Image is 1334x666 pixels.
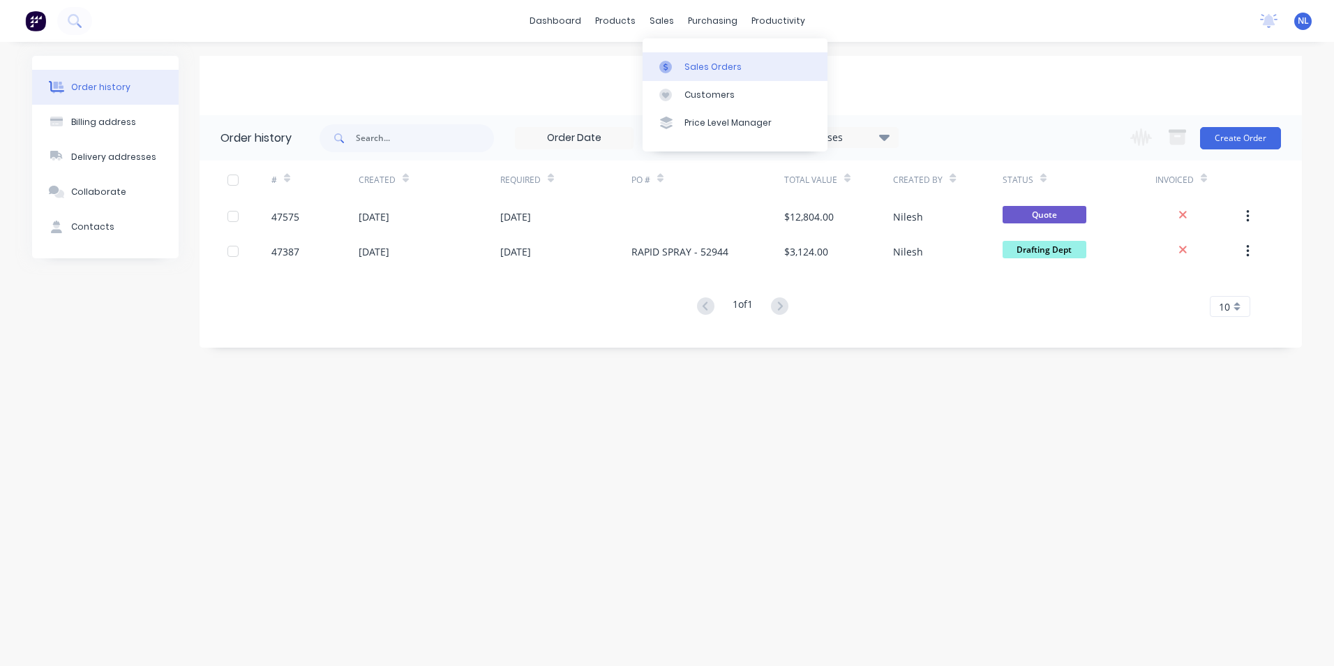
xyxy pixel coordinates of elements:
a: Price Level Manager [643,109,827,137]
div: Created [359,174,396,186]
div: Created By [893,161,1002,199]
div: RAPID SPRAY - 52944 [631,244,728,259]
div: 16 Statuses [781,130,898,145]
div: # [271,161,359,199]
div: productivity [744,10,812,31]
div: Billing address [71,116,136,128]
a: Customers [643,81,827,109]
div: Delivery addresses [71,151,156,163]
button: Billing address [32,105,179,140]
input: Order Date [516,128,633,149]
button: Collaborate [32,175,179,209]
button: Contacts [32,209,179,244]
div: Required [500,174,541,186]
div: PO # [631,161,784,199]
img: Factory [25,10,46,31]
div: 47387 [271,244,299,259]
div: products [588,10,643,31]
span: 10 [1219,299,1230,314]
button: Order history [32,70,179,105]
a: dashboard [523,10,588,31]
div: Required [500,161,631,199]
div: Total Value [784,174,837,186]
div: Customers [684,89,735,101]
div: Sales Orders [684,61,742,73]
button: Create Order [1200,127,1281,149]
div: Nilesh [893,209,923,224]
div: Status [1003,161,1155,199]
div: Created [359,161,500,199]
div: [DATE] [359,209,389,224]
a: Sales Orders [643,52,827,80]
button: Delivery addresses [32,140,179,175]
div: sales [643,10,681,31]
div: 47575 [271,209,299,224]
input: Search... [356,124,494,152]
div: # [271,174,277,186]
div: [DATE] [359,244,389,259]
div: PO # [631,174,650,186]
div: Contacts [71,221,114,233]
div: Order history [71,81,130,94]
span: Drafting Dept [1003,241,1086,258]
div: Invoiced [1155,161,1243,199]
div: purchasing [681,10,744,31]
div: Status [1003,174,1033,186]
div: Order history [220,130,292,147]
div: Total Value [784,161,893,199]
div: $3,124.00 [784,244,828,259]
span: NL [1298,15,1309,27]
div: [DATE] [500,209,531,224]
span: Quote [1003,206,1086,223]
div: Price Level Manager [684,117,772,129]
div: 1 of 1 [733,297,753,317]
div: Created By [893,174,943,186]
div: $12,804.00 [784,209,834,224]
div: Nilesh [893,244,923,259]
div: Collaborate [71,186,126,198]
div: [DATE] [500,244,531,259]
div: Invoiced [1155,174,1194,186]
